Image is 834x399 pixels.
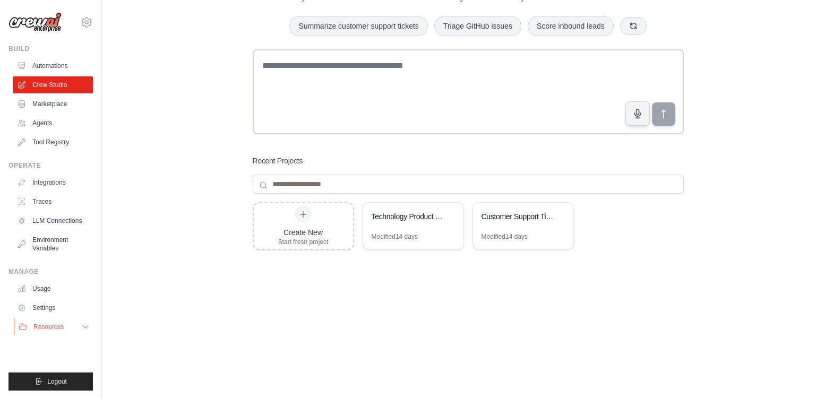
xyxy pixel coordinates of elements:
[482,232,528,241] div: Modified 14 days
[8,161,93,170] div: Operate
[482,211,554,222] div: Customer Support Ticket Automation
[13,193,93,210] a: Traces
[253,155,303,166] h3: Recent Projects
[8,267,93,276] div: Manage
[289,16,427,36] button: Summarize customer support tickets
[13,115,93,132] a: Agents
[8,372,93,391] button: Logout
[13,96,93,112] a: Marketplace
[33,323,64,331] span: Resources
[13,231,93,257] a: Environment Variables
[13,134,93,151] a: Tool Registry
[13,280,93,297] a: Usage
[278,238,329,246] div: Start fresh project
[13,212,93,229] a: LLM Connections
[372,232,418,241] div: Modified 14 days
[372,211,444,222] div: Technology Product Research & Analysis
[620,17,647,35] button: Get new suggestions
[14,318,94,335] button: Resources
[13,57,93,74] a: Automations
[278,227,329,238] div: Create New
[434,16,521,36] button: Triage GitHub issues
[8,45,93,53] div: Build
[8,12,62,32] img: Logo
[47,377,67,386] span: Logout
[13,76,93,93] a: Crew Studio
[781,348,834,399] iframe: Chat Widget
[528,16,614,36] button: Score inbound leads
[625,101,650,126] button: Click to speak your automation idea
[13,174,93,191] a: Integrations
[13,299,93,316] a: Settings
